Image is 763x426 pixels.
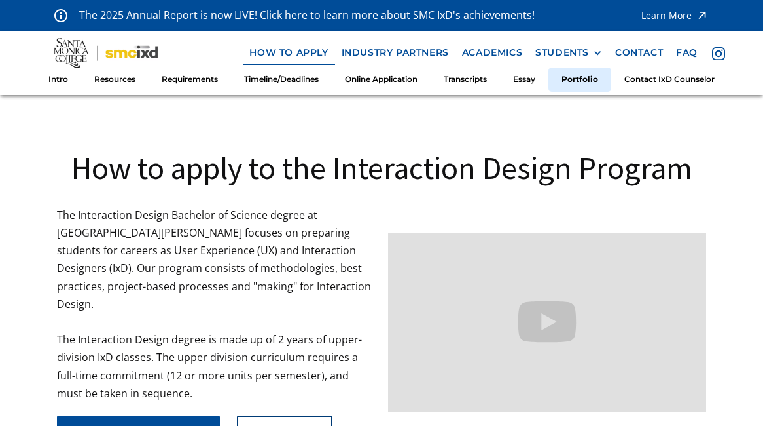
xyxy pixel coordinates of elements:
a: faq [669,41,704,65]
a: Resources [81,68,149,92]
a: Essay [500,68,548,92]
a: Learn More [641,7,709,24]
a: Online Application [332,68,431,92]
div: Learn More [641,11,692,20]
a: Contact IxD Counselor [611,68,728,92]
img: icon - instagram [712,47,725,60]
div: STUDENTS [535,47,589,58]
img: icon - arrow - alert [696,7,709,24]
img: icon - information - alert [54,9,67,22]
p: The 2025 Annual Report is now LIVE! Click here to learn more about SMC IxD's achievements! [79,7,536,24]
iframe: Design your future with a Bachelor's Degree in Interaction Design from Santa Monica College [388,233,706,412]
a: Academics [455,41,529,65]
a: contact [609,41,669,65]
a: Requirements [149,68,231,92]
div: STUDENTS [535,47,602,58]
a: Transcripts [431,68,500,92]
a: industry partners [335,41,455,65]
a: Intro [35,68,81,92]
h1: How to apply to the Interaction Design Program [57,147,705,188]
a: how to apply [243,41,334,65]
img: Santa Monica College - SMC IxD logo [54,38,158,69]
p: The Interaction Design Bachelor of Science degree at [GEOGRAPHIC_DATA][PERSON_NAME] focuses on pr... [57,206,375,402]
a: Timeline/Deadlines [231,68,332,92]
a: Portfolio [548,68,611,92]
